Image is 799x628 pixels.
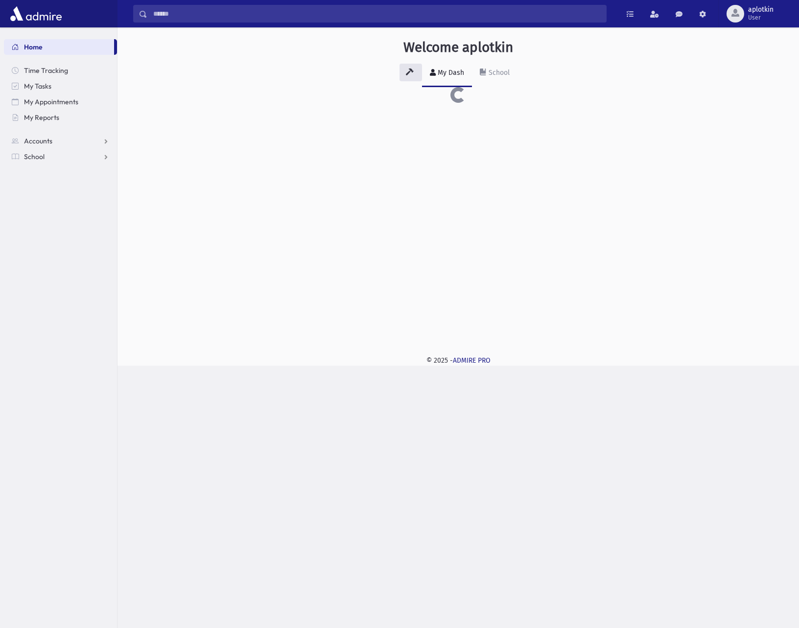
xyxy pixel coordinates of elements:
span: My Reports [24,113,59,122]
a: Accounts [4,133,117,149]
a: My Appointments [4,94,117,110]
div: © 2025 - [133,355,783,366]
div: My Dash [436,69,464,77]
span: aplotkin [748,6,774,14]
div: School [487,69,510,77]
a: My Tasks [4,78,117,94]
span: Home [24,43,43,51]
span: School [24,152,45,161]
span: My Tasks [24,82,51,91]
a: Time Tracking [4,63,117,78]
a: School [472,60,517,87]
img: AdmirePro [8,4,64,23]
span: My Appointments [24,97,78,106]
a: Home [4,39,114,55]
span: Accounts [24,137,52,145]
span: User [748,14,774,22]
a: My Reports [4,110,117,125]
input: Search [147,5,606,23]
a: ADMIRE PRO [453,356,491,365]
h3: Welcome aplotkin [403,39,513,56]
span: Time Tracking [24,66,68,75]
a: My Dash [422,60,472,87]
a: School [4,149,117,164]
